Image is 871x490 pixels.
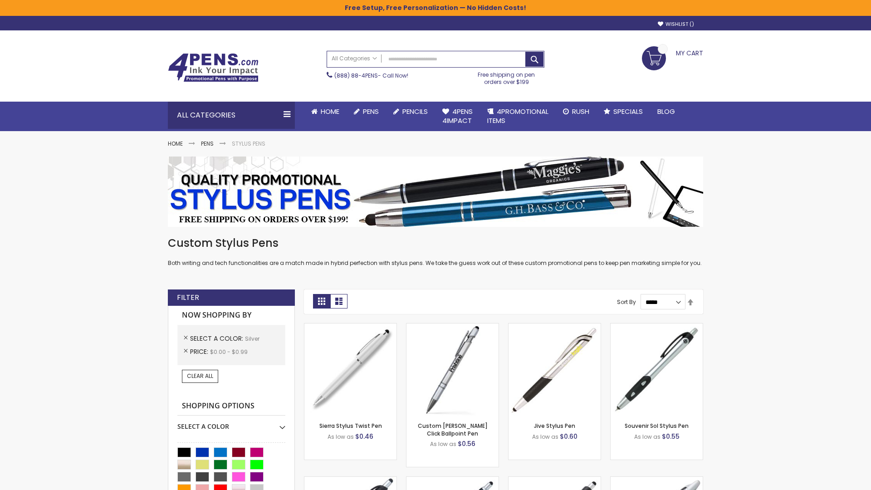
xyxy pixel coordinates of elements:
[469,68,545,86] div: Free shipping on pen orders over $199
[458,439,475,448] span: $0.56
[201,140,214,147] a: Pens
[190,347,210,356] span: Price
[406,323,499,331] a: Custom Alex II Click Ballpoint Pen-Silver
[572,107,589,116] span: Rush
[319,422,382,430] a: Sierra Stylus Twist Pen
[560,432,577,441] span: $0.60
[406,476,499,484] a: Epiphany Stylus Pens-Silver
[177,416,285,431] div: Select A Color
[328,433,354,441] span: As low as
[232,140,265,147] strong: Stylus Pens
[611,323,703,416] img: Souvenir Sol Stylus Pen-Silver
[657,107,675,116] span: Blog
[406,323,499,416] img: Custom Alex II Click Ballpoint Pen-Silver
[355,432,373,441] span: $0.46
[597,102,650,122] a: Specials
[435,102,480,131] a: 4Pens4impact
[418,422,488,437] a: Custom [PERSON_NAME] Click Ballpoint Pen
[332,55,377,62] span: All Categories
[177,293,199,303] strong: Filter
[363,107,379,116] span: Pens
[430,440,456,448] span: As low as
[304,323,396,416] img: Stypen-35-Silver
[321,107,339,116] span: Home
[662,432,680,441] span: $0.55
[480,102,556,131] a: 4PROMOTIONALITEMS
[509,476,601,484] a: Souvenir® Emblem Stylus Pen-Silver
[313,294,330,309] strong: Grid
[556,102,597,122] a: Rush
[210,348,248,356] span: $0.00 - $0.99
[304,102,347,122] a: Home
[532,433,558,441] span: As low as
[347,102,386,122] a: Pens
[611,323,703,331] a: Souvenir Sol Stylus Pen-Silver
[334,72,378,79] a: (888) 88-4PENS
[442,107,473,125] span: 4Pens 4impact
[304,476,396,484] a: React Stylus Grip Pen-Silver
[182,370,218,382] a: Clear All
[168,53,259,82] img: 4Pens Custom Pens and Promotional Products
[487,107,548,125] span: 4PROMOTIONAL ITEMS
[168,236,703,250] h1: Custom Stylus Pens
[611,476,703,484] a: Twist Highlighter-Pen Stylus Combo-Silver
[509,323,601,416] img: Jive Stylus Pen-Silver
[190,334,245,343] span: Select A Color
[509,323,601,331] a: Jive Stylus Pen-Silver
[658,21,694,28] a: Wishlist
[613,107,643,116] span: Specials
[245,335,259,343] span: Silver
[187,372,213,380] span: Clear All
[168,157,703,227] img: Stylus Pens
[334,72,408,79] span: - Call Now!
[168,102,295,129] div: All Categories
[304,323,396,331] a: Stypen-35-Silver
[177,306,285,325] strong: Now Shopping by
[386,102,435,122] a: Pencils
[617,298,636,306] label: Sort By
[534,422,575,430] a: Jive Stylus Pen
[177,397,285,416] strong: Shopping Options
[168,236,703,267] div: Both writing and tech functionalities are a match made in hybrid perfection with stylus pens. We ...
[402,107,428,116] span: Pencils
[327,51,382,66] a: All Categories
[650,102,682,122] a: Blog
[634,433,661,441] span: As low as
[168,140,183,147] a: Home
[625,422,689,430] a: Souvenir Sol Stylus Pen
